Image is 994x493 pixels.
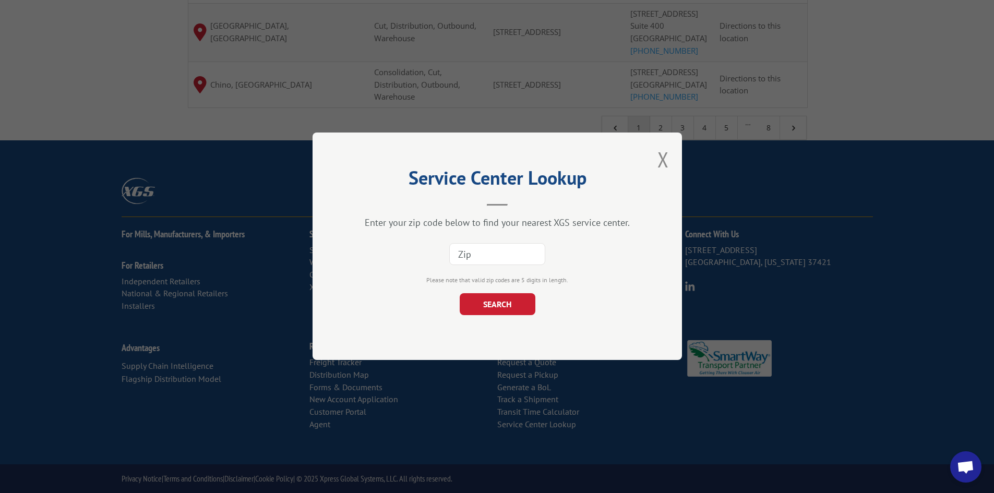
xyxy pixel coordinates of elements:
button: Close modal [657,146,669,173]
div: Enter your zip code below to find your nearest XGS service center. [365,217,630,229]
div: Open chat [950,451,981,483]
button: SEARCH [459,294,535,316]
h2: Service Center Lookup [365,171,630,190]
input: Zip [449,244,545,266]
div: Please note that valid zip codes are 5 digits in length. [365,276,630,285]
